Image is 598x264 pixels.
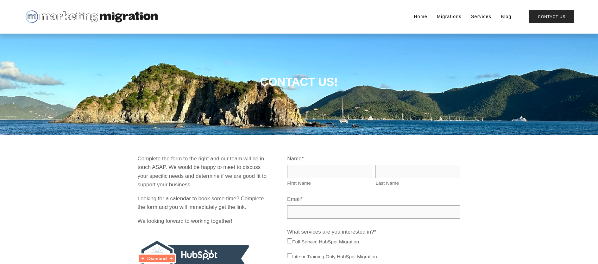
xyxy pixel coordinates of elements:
[501,12,511,21] a: Blog
[138,194,270,211] p: Looking for a calendar to book some time? Complete the form and you will immediately get the link.
[138,154,270,189] p: Complete the form to the right and our team will be in touch ASAP. We would be happy to meet to d...
[437,12,462,21] a: Migrations
[24,9,159,24] img: Marketing Migration
[287,254,377,259] label: Lite or Training Only HubSpot Migration
[375,165,460,178] input: Last Name
[414,12,427,21] a: Home
[287,253,292,258] input: Lite or Training Only HubSpot Migration
[287,238,292,243] input: Full Service HubSpot Migration
[471,12,491,21] a: Services
[260,75,338,88] span: CONTACT US!
[287,239,359,244] label: Full Service HubSpot Migration
[138,217,270,225] p: We looking forward to working together!
[287,165,372,178] input: First Name
[529,10,574,23] a: Contact Us
[287,154,304,163] legend: Name
[375,179,460,187] span: Last Name
[287,195,460,203] label: Email
[287,179,372,187] span: First Name
[287,228,376,236] legend: What services are you interested in?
